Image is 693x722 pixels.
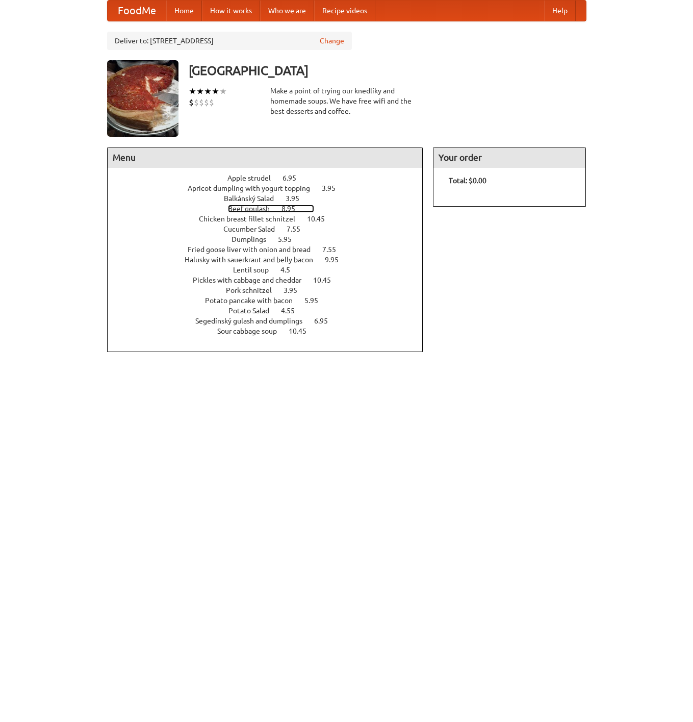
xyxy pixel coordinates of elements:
span: Lentil soup [233,266,279,274]
img: angular.jpg [107,60,178,137]
span: Potato Salad [228,307,279,315]
span: 7.55 [322,245,346,254]
a: Help [544,1,576,21]
a: FoodMe [108,1,166,21]
span: 5.95 [278,235,302,243]
li: ★ [189,86,196,97]
span: 10.45 [307,215,335,223]
span: 8.95 [281,205,305,213]
a: Change [320,36,344,46]
span: Chicken breast fillet schnitzel [199,215,305,223]
a: Segedínský gulash and dumplings 6.95 [195,317,347,325]
span: Sour cabbage soup [217,327,287,335]
span: Segedínský gulash and dumplings [195,317,313,325]
li: $ [199,97,204,108]
a: Potato Salad 4.55 [228,307,314,315]
span: 6.95 [283,174,306,182]
span: Dumplings [232,235,276,243]
b: Total: $0.00 [449,177,486,185]
span: 10.45 [313,276,341,284]
span: Cucumber Salad [223,225,285,233]
span: Balkánský Salad [224,194,284,203]
span: Fried goose liver with onion and bread [188,245,321,254]
a: Dumplings 5.95 [232,235,311,243]
li: ★ [196,86,204,97]
a: Lentil soup 4.5 [233,266,309,274]
a: Who we are [260,1,314,21]
span: Pork schnitzel [226,286,282,294]
span: 9.95 [325,256,349,264]
li: $ [204,97,209,108]
a: Cucumber Salad 7.55 [223,225,319,233]
a: Sour cabbage soup 10.45 [217,327,325,335]
span: 7.55 [287,225,311,233]
a: How it works [202,1,260,21]
span: Pickles with cabbage and cheddar [193,276,312,284]
span: 4.55 [281,307,305,315]
a: Fried goose liver with onion and bread 7.55 [188,245,355,254]
span: Halusky with sauerkraut and belly bacon [185,256,323,264]
a: Apple strudel 6.95 [227,174,315,182]
a: Chicken breast fillet schnitzel 10.45 [199,215,344,223]
div: Make a point of trying our knedlíky and homemade soups. We have free wifi and the best desserts a... [270,86,423,116]
a: Beef goulash 8.95 [228,205,314,213]
li: $ [189,97,194,108]
h3: [GEOGRAPHIC_DATA] [189,60,586,81]
span: Potato pancake with bacon [205,296,303,305]
li: $ [209,97,214,108]
li: ★ [219,86,227,97]
a: Pork schnitzel 3.95 [226,286,316,294]
li: ★ [204,86,212,97]
a: Apricot dumpling with yogurt topping 3.95 [188,184,354,192]
li: ★ [212,86,219,97]
a: Recipe videos [314,1,375,21]
span: Apricot dumpling with yogurt topping [188,184,320,192]
a: Balkánský Salad 3.95 [224,194,318,203]
div: Deliver to: [STREET_ADDRESS] [107,32,352,50]
span: Apple strudel [227,174,281,182]
span: 10.45 [289,327,317,335]
li: $ [194,97,199,108]
span: 3.95 [286,194,310,203]
span: 3.95 [284,286,307,294]
h4: Your order [433,147,585,168]
span: 5.95 [304,296,328,305]
span: Beef goulash [228,205,280,213]
span: 4.5 [280,266,300,274]
span: 3.95 [322,184,346,192]
a: Pickles with cabbage and cheddar 10.45 [193,276,350,284]
a: Potato pancake with bacon 5.95 [205,296,337,305]
h4: Menu [108,147,423,168]
a: Home [166,1,202,21]
a: Halusky with sauerkraut and belly bacon 9.95 [185,256,357,264]
span: 6.95 [314,317,338,325]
